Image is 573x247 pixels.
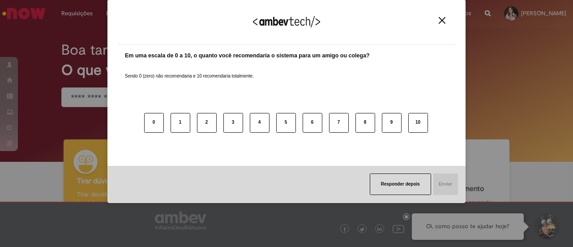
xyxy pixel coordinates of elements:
img: Close [439,17,445,24]
img: Logo Ambevtech [253,16,320,27]
button: 10 [408,113,428,133]
button: 0 [144,113,164,133]
label: Sendo 0 (zero) não recomendaria e 10 recomendaria totalmente. [125,62,254,79]
button: 6 [303,113,322,133]
button: 1 [171,113,190,133]
button: 2 [197,113,217,133]
button: Close [436,17,448,24]
button: 4 [250,113,269,133]
button: Responder depois [370,173,431,195]
button: 9 [382,113,402,133]
label: Em uma escala de 0 a 10, o quanto você recomendaria o sistema para um amigo ou colega? [125,52,370,60]
button: 5 [276,113,296,133]
button: 7 [329,113,349,133]
button: 8 [355,113,375,133]
button: 3 [223,113,243,133]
